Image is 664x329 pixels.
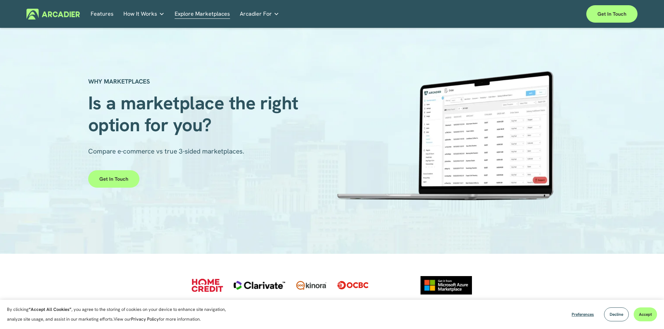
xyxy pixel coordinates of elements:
a: Privacy Policy [131,316,159,322]
span: Compare e-commerce vs true 3-sided marketplaces. [88,147,244,156]
span: Decline [610,312,623,317]
a: folder dropdown [123,9,165,19]
button: Decline [604,307,629,321]
span: Preferences [572,312,594,317]
p: By clicking , you agree to the storing of cookies on your device to enhance site navigation, anal... [7,305,234,324]
a: Explore Marketplaces [175,9,230,19]
img: Arcadier [26,9,80,19]
button: Accept [634,307,657,321]
span: Arcadier For [240,9,272,19]
a: folder dropdown [240,9,279,19]
a: Get in touch [88,170,139,188]
a: Get in touch [586,5,638,23]
strong: “Accept All Cookies” [29,306,71,312]
span: How It Works [123,9,157,19]
span: Accept [639,312,652,317]
a: Features [91,9,114,19]
button: Preferences [566,307,599,321]
strong: WHY MARKETPLACES [88,77,150,85]
span: Is a marketplace the right option for you? [88,91,303,136]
